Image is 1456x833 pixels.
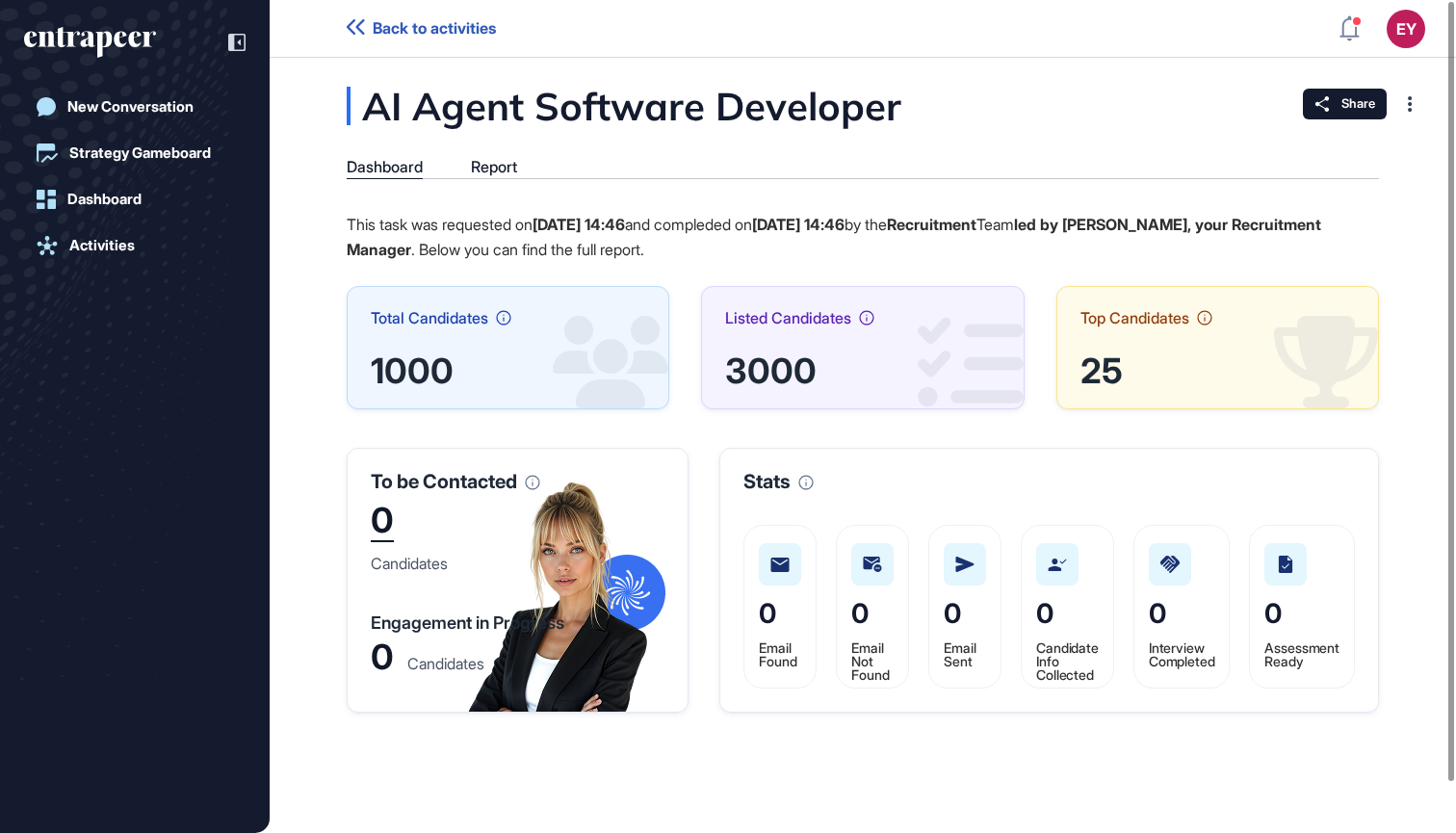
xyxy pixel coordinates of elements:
[373,19,496,38] span: Back to activities
[725,356,1000,385] div: 3000
[725,310,851,325] span: Listed Candidates
[24,27,156,58] div: entrapeer-logo
[407,656,484,671] div: Candidates
[347,158,423,176] div: Dashboard
[851,639,889,683] span: Email Not Found
[1264,639,1339,669] span: Assessment Ready
[24,88,246,126] a: New Conversation
[944,597,961,630] span: 0
[347,87,1094,125] div: AI Agent Software Developer
[347,19,496,38] a: Back to activities
[1048,559,1067,571] img: candidate-info-collected.0d179624.svg
[1278,556,1293,573] img: assessment-ready.310c9921.svg
[371,472,517,491] span: To be Contacted
[1149,639,1215,669] span: Interview Completed
[24,226,246,265] a: Activities
[371,643,394,671] div: 0
[371,614,564,632] div: Engagement in Progress
[371,503,394,542] div: 0
[752,215,845,234] strong: [DATE] 14:46
[69,144,211,162] div: Strategy Gameboard
[1160,556,1180,573] img: interview-completed.2e5fb22e.svg
[1080,356,1355,385] div: 25
[1387,10,1425,48] button: EY
[1036,639,1099,683] span: Candidate Info Collected
[371,556,448,571] div: Candidates
[347,212,1379,262] p: This task was requested on and compleded on by the Team . Below you can find the full report.
[533,215,625,234] strong: [DATE] 14:46
[770,558,790,572] img: mail-found.beeca5f9.svg
[759,597,776,630] span: 0
[24,134,246,172] a: Strategy Gameboard
[863,557,882,572] img: mail-not-found.6d6f3542.svg
[471,158,517,176] div: Report
[67,98,194,116] div: New Conversation
[67,191,142,208] div: Dashboard
[24,180,246,219] a: Dashboard
[743,472,791,491] span: Stats
[347,215,1321,259] strong: led by [PERSON_NAME], your Recruitment Manager
[887,215,976,234] strong: Recruitment
[955,557,975,572] img: mail-sent.2f0bcde8.svg
[1149,597,1166,630] span: 0
[759,639,796,669] span: Email Found
[1036,597,1053,630] span: 0
[371,356,645,385] div: 1000
[1080,310,1189,325] span: Top Candidates
[944,639,975,669] span: Email Sent
[851,597,869,630] span: 0
[371,310,488,325] span: Total Candidates
[69,237,135,254] div: Activities
[1264,597,1282,630] span: 0
[1341,96,1375,112] span: Share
